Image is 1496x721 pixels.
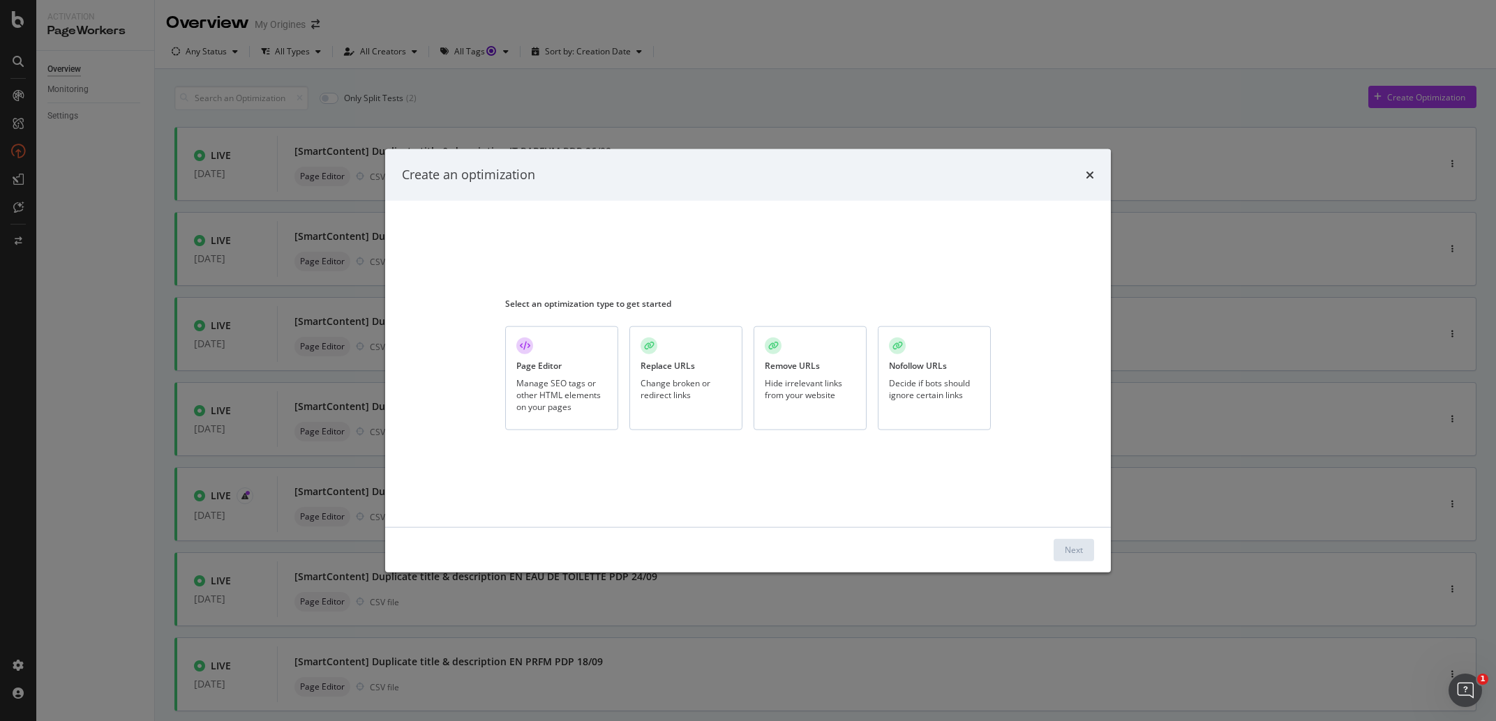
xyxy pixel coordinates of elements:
[765,377,855,401] div: Hide irrelevant links from your website
[1477,674,1488,685] span: 1
[1086,166,1094,184] div: times
[1054,538,1094,561] button: Next
[516,360,562,372] div: Page Editor
[505,297,991,309] div: Select an optimization type to get started
[1065,544,1083,556] div: Next
[765,360,820,372] div: Remove URLs
[1449,674,1482,707] iframe: Intercom live chat
[641,360,695,372] div: Replace URLs
[641,377,731,401] div: Change broken or redirect links
[516,377,607,413] div: Manage SEO tags or other HTML elements on your pages
[402,166,535,184] div: Create an optimization
[889,360,947,372] div: Nofollow URLs
[385,149,1111,572] div: modal
[889,377,980,401] div: Decide if bots should ignore certain links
